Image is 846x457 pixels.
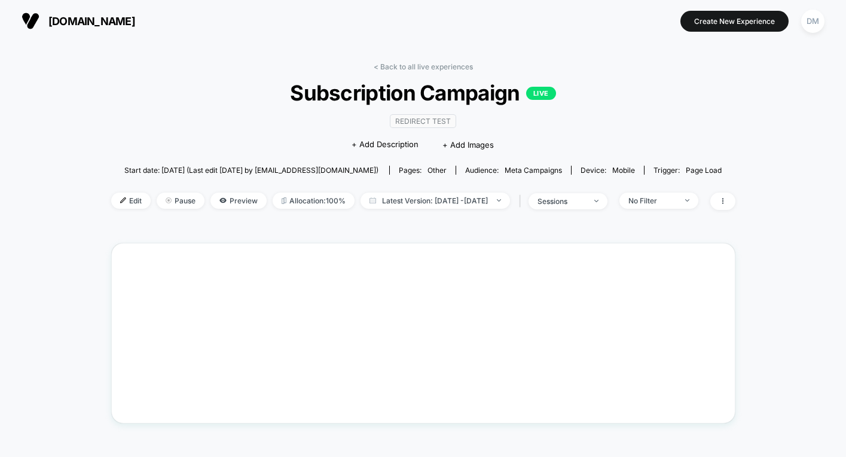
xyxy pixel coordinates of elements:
span: | [516,193,529,210]
img: end [685,199,689,202]
img: end [497,199,501,202]
span: other [427,166,447,175]
button: DM [798,9,828,33]
button: Create New Experience [680,11,789,32]
a: < Back to all live experiences [374,62,473,71]
img: rebalance [282,197,286,204]
span: Device: [571,166,644,175]
img: edit [120,197,126,203]
img: end [594,200,598,202]
span: Preview [210,193,267,209]
button: [DOMAIN_NAME] [18,11,139,31]
p: LIVE [526,87,556,100]
span: + Add Description [352,139,419,151]
span: mobile [612,166,635,175]
div: Audience: [465,166,562,175]
span: Page Load [686,166,722,175]
img: Visually logo [22,12,39,30]
span: Redirect Test [390,114,456,128]
div: No Filter [628,196,676,205]
span: Latest Version: [DATE] - [DATE] [361,193,510,209]
span: [DOMAIN_NAME] [48,15,135,28]
div: sessions [537,197,585,206]
span: Subscription Campaign [142,80,704,105]
img: calendar [369,197,376,203]
img: end [166,197,172,203]
div: DM [801,10,824,33]
div: Trigger: [653,166,722,175]
span: Edit [111,193,151,209]
span: + Add Images [442,140,494,150]
span: Allocation: 100% [273,193,355,209]
span: Start date: [DATE] (Last edit [DATE] by [EMAIL_ADDRESS][DOMAIN_NAME]) [124,166,378,175]
span: Meta campaigns [505,166,562,175]
span: Pause [157,193,204,209]
div: Pages: [399,166,447,175]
